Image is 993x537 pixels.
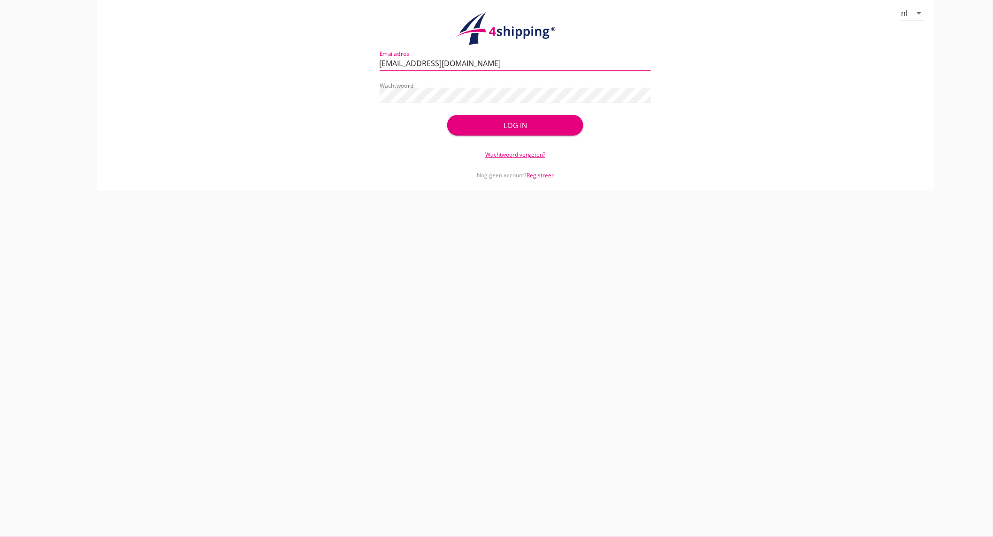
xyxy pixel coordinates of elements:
div: Nog geen account? [380,159,651,180]
div: nl [901,9,908,17]
a: Registreer [527,171,554,179]
i: arrow_drop_down [914,8,925,19]
a: Wachtwoord vergeten? [485,151,545,159]
img: logo.1f945f1d.svg [454,11,576,46]
button: Log in [447,115,583,136]
div: Log in [462,120,568,131]
input: Emailadres [380,56,651,71]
